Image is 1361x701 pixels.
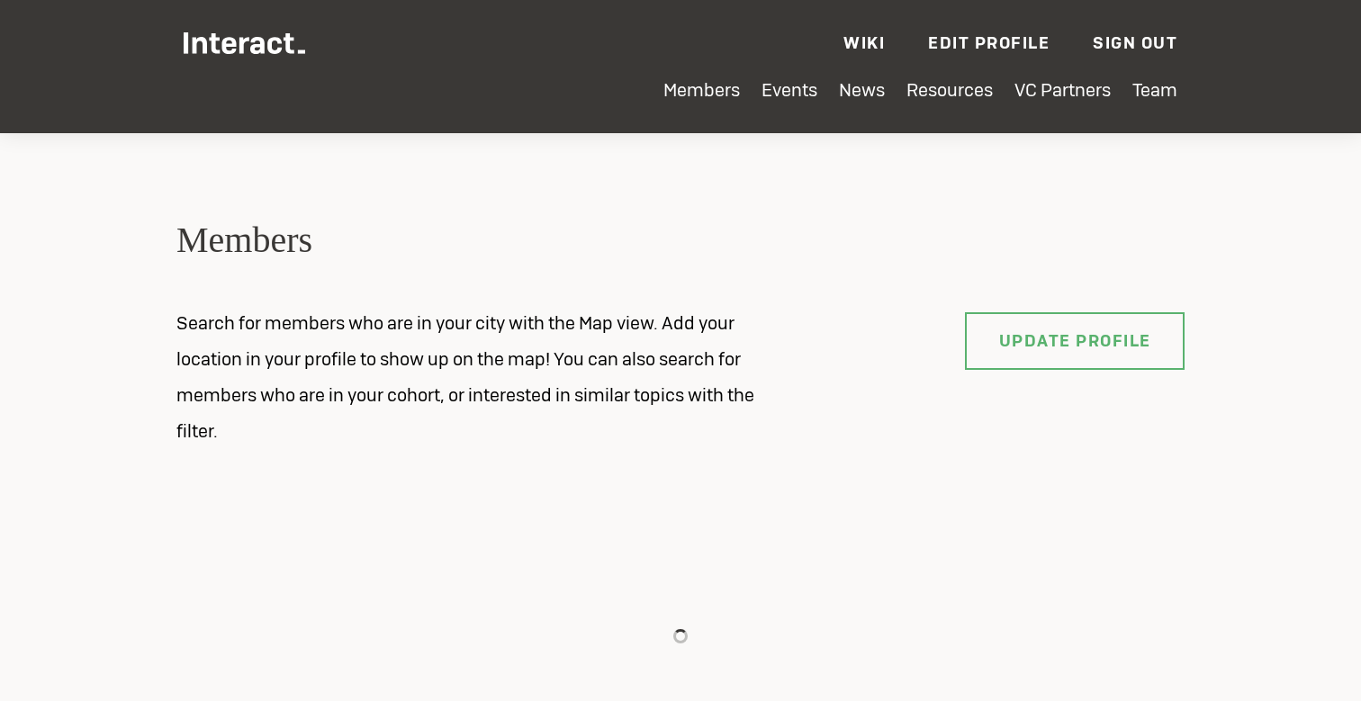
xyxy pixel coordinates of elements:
img: Interact Logo [184,32,305,54]
a: VC Partners [1014,78,1111,102]
p: Search for members who are in your city with the Map view. Add your location in your profile to s... [155,305,803,449]
a: News [839,78,885,102]
a: Sign Out [1093,32,1177,53]
a: Events [762,78,817,102]
a: Update Profile [965,312,1185,370]
a: Resources [906,78,993,102]
a: Wiki [843,32,885,53]
a: Edit Profile [928,32,1050,53]
a: Team [1132,78,1177,102]
h2: Members [176,216,1185,264]
a: Members [663,78,740,102]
